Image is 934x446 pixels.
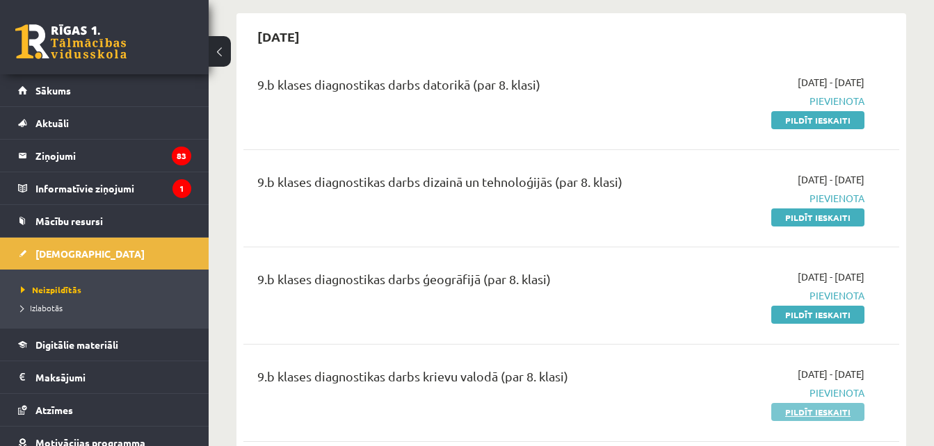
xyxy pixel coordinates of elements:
span: [DEMOGRAPHIC_DATA] [35,247,145,260]
a: Ziņojumi83 [18,140,191,172]
span: Aktuāli [35,117,69,129]
legend: Maksājumi [35,361,191,393]
h2: [DATE] [243,20,314,53]
legend: Ziņojumi [35,140,191,172]
i: 1 [172,179,191,198]
a: Digitālie materiāli [18,329,191,361]
span: Sākums [35,84,71,97]
a: [DEMOGRAPHIC_DATA] [18,238,191,270]
div: 9.b klases diagnostikas darbs dizainā un tehnoloģijās (par 8. klasi) [257,172,655,198]
a: Izlabotās [21,302,195,314]
a: Pildīt ieskaiti [771,111,864,129]
legend: Informatīvie ziņojumi [35,172,191,204]
span: [DATE] - [DATE] [798,75,864,90]
span: Mācību resursi [35,215,103,227]
a: Neizpildītās [21,283,195,296]
a: Informatīvie ziņojumi1 [18,172,191,204]
a: Maksājumi [18,361,191,393]
span: Pievienota [676,94,864,108]
a: Atzīmes [18,394,191,426]
span: Atzīmes [35,404,73,416]
span: [DATE] - [DATE] [798,172,864,187]
i: 83 [172,147,191,165]
span: Digitālie materiāli [35,338,118,351]
a: Pildīt ieskaiti [771,208,864,226]
div: 9.b klases diagnostikas darbs ģeogrāfijā (par 8. klasi) [257,270,655,295]
a: Pildīt ieskaiti [771,306,864,324]
a: Mācību resursi [18,205,191,237]
span: Pievienota [676,386,864,400]
span: Neizpildītās [21,284,81,295]
span: [DATE] - [DATE] [798,367,864,381]
span: [DATE] - [DATE] [798,270,864,284]
span: Pievienota [676,191,864,206]
a: Aktuāli [18,107,191,139]
div: 9.b klases diagnostikas darbs krievu valodā (par 8. klasi) [257,367,655,393]
a: Pildīt ieskaiti [771,403,864,421]
a: Rīgas 1. Tālmācības vidusskola [15,24,127,59]
a: Sākums [18,74,191,106]
span: Izlabotās [21,302,63,313]
div: 9.b klases diagnostikas darbs datorikā (par 8. klasi) [257,75,655,101]
span: Pievienota [676,288,864,303]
